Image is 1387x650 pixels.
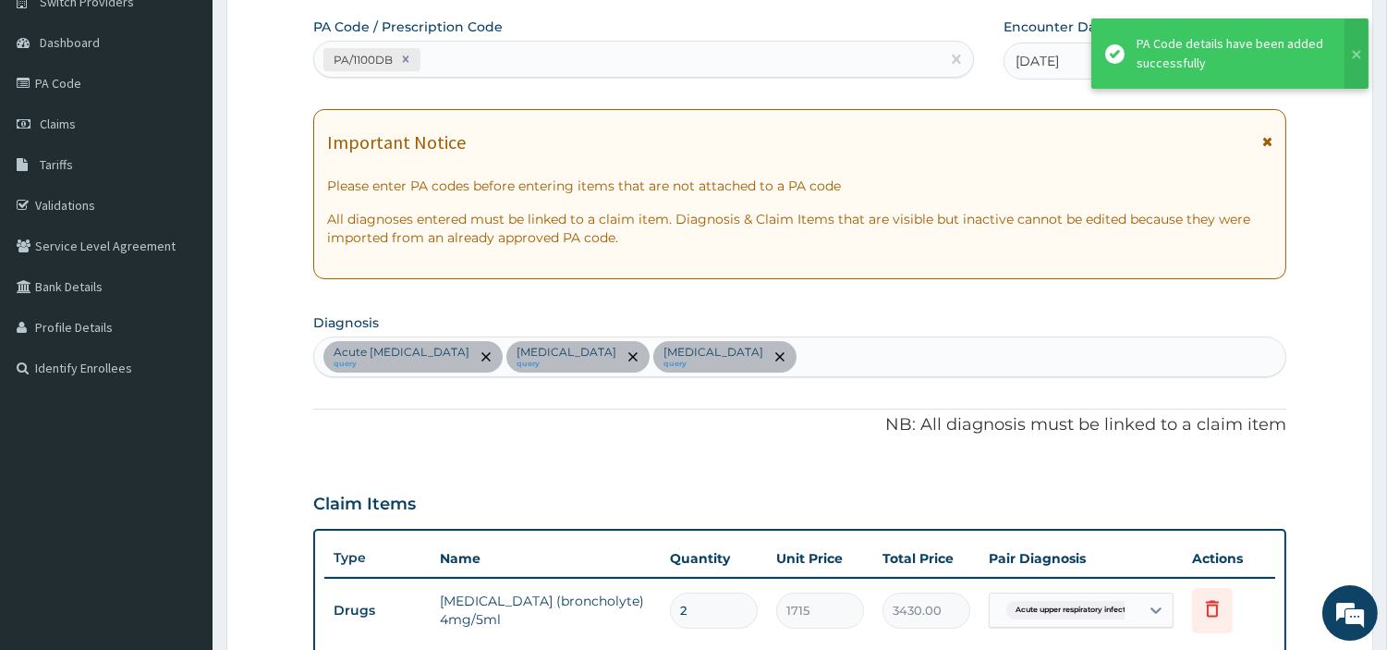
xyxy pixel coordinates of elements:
span: Dashboard [40,34,100,51]
div: Chat with us now [96,104,310,128]
h1: Important Notice [327,132,466,153]
small: query [517,360,616,369]
div: PA Code details have been added successfully [1137,34,1327,73]
p: Please enter PA codes before entering items that are not attached to a PA code [327,177,1272,195]
h3: Claim Items [313,495,416,515]
small: query [334,360,469,369]
label: PA Code / Prescription Code [313,18,503,36]
span: remove selection option [478,349,494,365]
div: Minimize live chat window [303,9,347,54]
span: [DATE] [1016,52,1059,70]
span: Tariffs [40,156,73,173]
th: Unit Price [767,540,873,577]
div: PA/1100DB [328,49,395,70]
span: We're online! [107,202,255,389]
span: remove selection option [772,349,788,365]
p: All diagnoses entered must be linked to a claim item. Diagnosis & Claim Items that are visible bu... [327,210,1272,247]
small: query [663,360,763,369]
th: Total Price [873,540,979,577]
label: Diagnosis [313,313,379,332]
th: Type [324,541,431,575]
td: Drugs [324,594,431,628]
p: [MEDICAL_DATA] [517,345,616,360]
p: NB: All diagnosis must be linked to a claim item [313,413,1286,437]
th: Quantity [661,540,767,577]
label: Encounter Date [1004,18,1110,36]
img: d_794563401_company_1708531726252_794563401 [34,92,75,139]
p: Acute [MEDICAL_DATA] [334,345,469,360]
td: [MEDICAL_DATA] (broncholyte) 4mg/5ml [431,583,661,638]
th: Pair Diagnosis [979,540,1183,577]
span: remove selection option [625,349,641,365]
p: [MEDICAL_DATA] [663,345,763,360]
textarea: Type your message and hit 'Enter' [9,445,352,509]
span: Acute upper respiratory infect... [1006,601,1140,619]
span: Claims [40,116,76,132]
th: Name [431,540,661,577]
th: Actions [1183,540,1275,577]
